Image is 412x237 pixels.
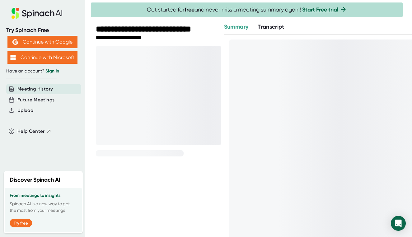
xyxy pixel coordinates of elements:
button: Future Meetings [17,96,54,104]
span: Get started for and never miss a meeting summary again! [147,6,347,13]
button: Continue with Google [7,36,77,48]
button: Try free [10,219,32,227]
a: Start Free trial [302,6,338,13]
button: Transcript [258,23,284,31]
h3: From meetings to insights [10,193,77,198]
div: Have an account? [6,68,78,74]
span: Transcript [258,23,284,30]
div: Open Intercom Messenger [391,216,406,231]
span: Summary [224,23,248,30]
a: Sign in [45,68,59,74]
button: Upload [17,107,33,114]
img: Aehbyd4JwY73AAAAAElFTkSuQmCC [12,39,18,45]
button: Help Center [17,128,51,135]
p: Spinach AI is a new way to get the most from your meetings [10,201,77,214]
button: Meeting History [17,86,53,93]
h2: Discover Spinach AI [10,176,60,184]
button: Summary [224,23,248,31]
button: Continue with Microsoft [7,51,77,64]
span: Help Center [17,128,45,135]
div: Try Spinach Free [6,27,78,34]
b: free [185,6,194,13]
